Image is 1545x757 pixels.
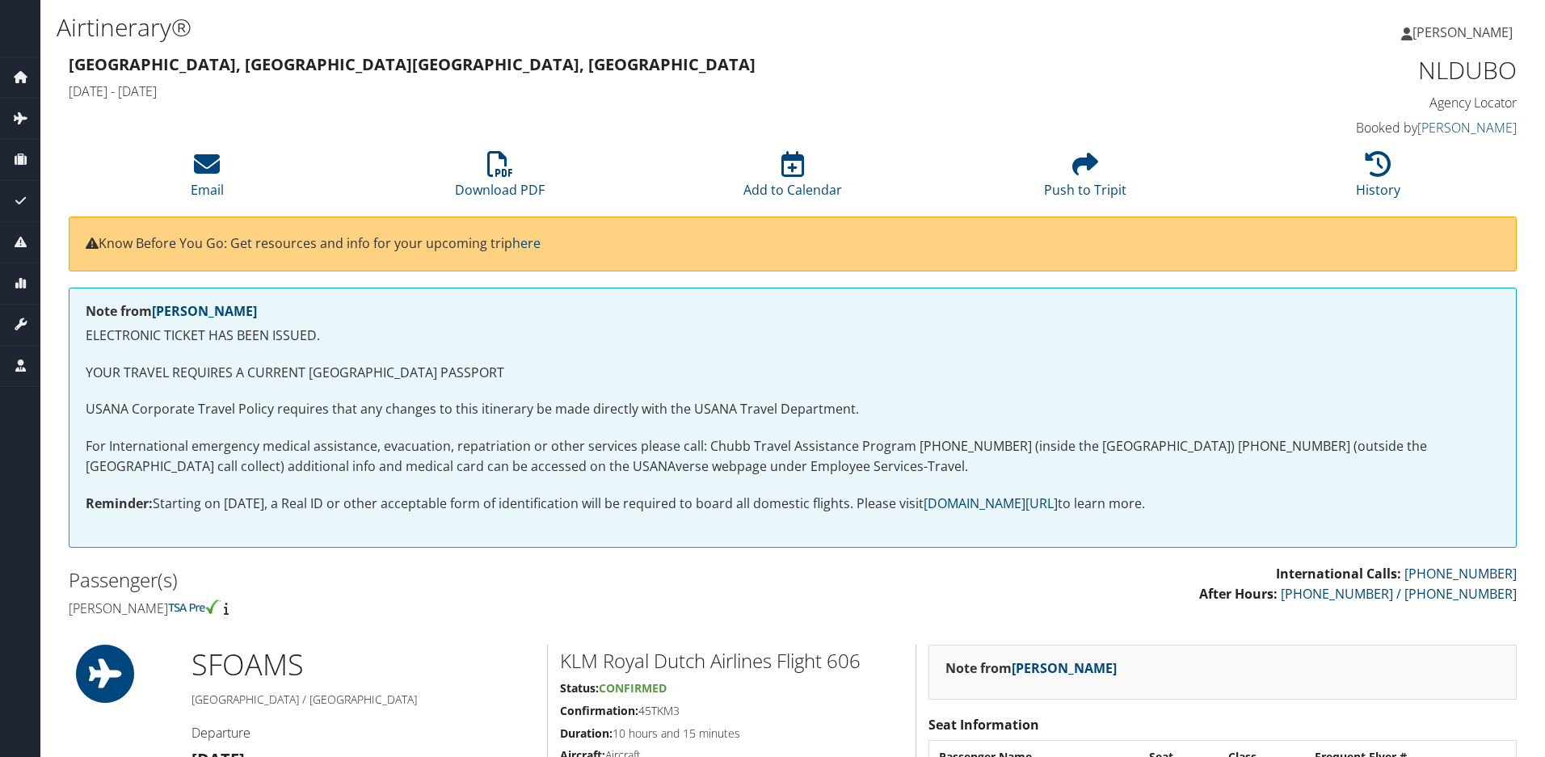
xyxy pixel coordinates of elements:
h4: Booked by [1173,119,1518,137]
p: Know Before You Go: Get resources and info for your upcoming trip [86,233,1500,254]
a: [PERSON_NAME] [1401,8,1529,57]
h4: Agency Locator [1173,94,1518,111]
h2: KLM Royal Dutch Airlines Flight 606 [560,647,903,675]
span: [PERSON_NAME] [1412,23,1513,41]
h1: SFO AMS [192,645,536,685]
a: Push to Tripit [1044,160,1126,199]
h2: Passenger(s) [69,566,781,594]
a: [PHONE_NUMBER] / [PHONE_NUMBER] [1281,585,1517,603]
strong: Duration: [560,725,613,741]
strong: Note from [945,659,1117,677]
img: tsa-precheck.png [168,599,221,614]
h4: [PERSON_NAME] [69,599,781,617]
h1: Airtinerary® [57,11,1038,44]
a: [PERSON_NAME] [1012,659,1117,677]
a: here [512,234,541,252]
h5: 45TKM3 [560,703,903,719]
a: Email [191,160,224,199]
span: Confirmed [599,680,667,696]
strong: Reminder: [86,494,153,512]
p: YOUR TRAVEL REQUIRES A CURRENT [GEOGRAPHIC_DATA] PASSPORT [86,363,1500,384]
strong: International Calls: [1276,565,1401,582]
h4: [DATE] - [DATE] [69,82,1149,100]
h4: Departure [192,724,536,742]
a: [PERSON_NAME] [152,302,257,320]
strong: After Hours: [1199,585,1278,603]
strong: Seat Information [928,716,1039,734]
h5: 10 hours and 15 minutes [560,725,903,742]
strong: [GEOGRAPHIC_DATA], [GEOGRAPHIC_DATA] [GEOGRAPHIC_DATA], [GEOGRAPHIC_DATA] [69,53,756,75]
p: ELECTRONIC TICKET HAS BEEN ISSUED. [86,326,1500,347]
p: For International emergency medical assistance, evacuation, repatriation or other services please... [86,436,1500,477]
h1: NLDUBO [1173,53,1518,87]
a: [DOMAIN_NAME][URL] [924,494,1058,512]
a: [PERSON_NAME] [1417,119,1517,137]
a: Download PDF [455,160,545,199]
a: [PHONE_NUMBER] [1404,565,1517,582]
a: Add to Calendar [743,160,842,199]
a: History [1356,160,1400,199]
p: Starting on [DATE], a Real ID or other acceptable form of identification will be required to boar... [86,494,1500,515]
h5: [GEOGRAPHIC_DATA] / [GEOGRAPHIC_DATA] [192,692,536,708]
strong: Note from [86,302,257,320]
p: USANA Corporate Travel Policy requires that any changes to this itinerary be made directly with t... [86,399,1500,420]
strong: Status: [560,680,599,696]
strong: Confirmation: [560,703,638,718]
